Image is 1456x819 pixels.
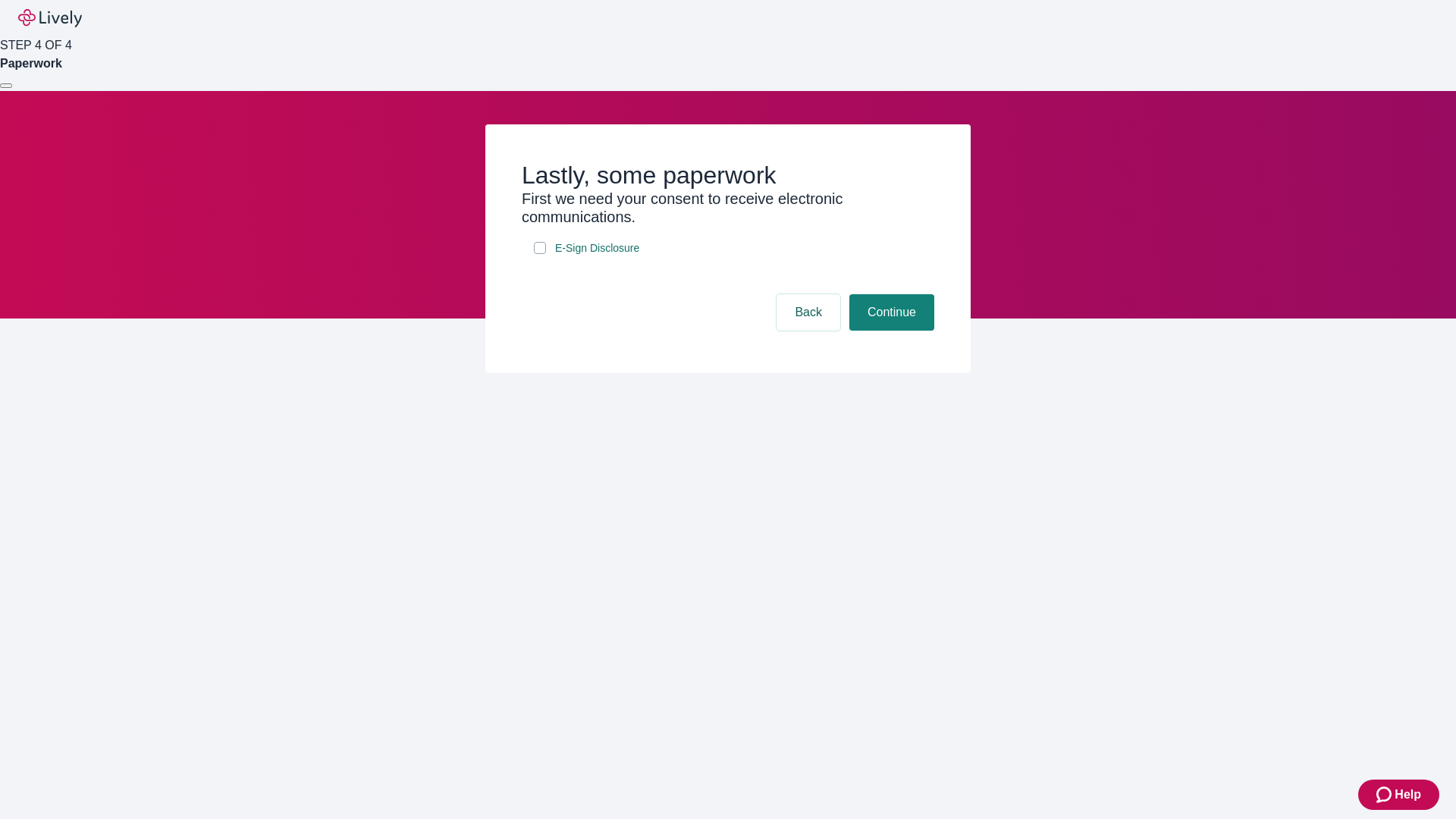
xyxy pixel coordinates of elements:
a: e-sign disclosure document [552,239,642,258]
span: E-Sign Disclosure [555,240,639,256]
h3: First we need your consent to receive electronic communications. [522,190,934,226]
button: Continue [849,294,934,331]
svg: Zendesk support icon [1376,786,1395,804]
img: Lively [18,9,82,27]
h2: Lastly, some paperwork [522,161,934,190]
button: Back [777,294,840,331]
button: Zendesk support iconHelp [1358,780,1439,810]
span: Help [1395,786,1421,804]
